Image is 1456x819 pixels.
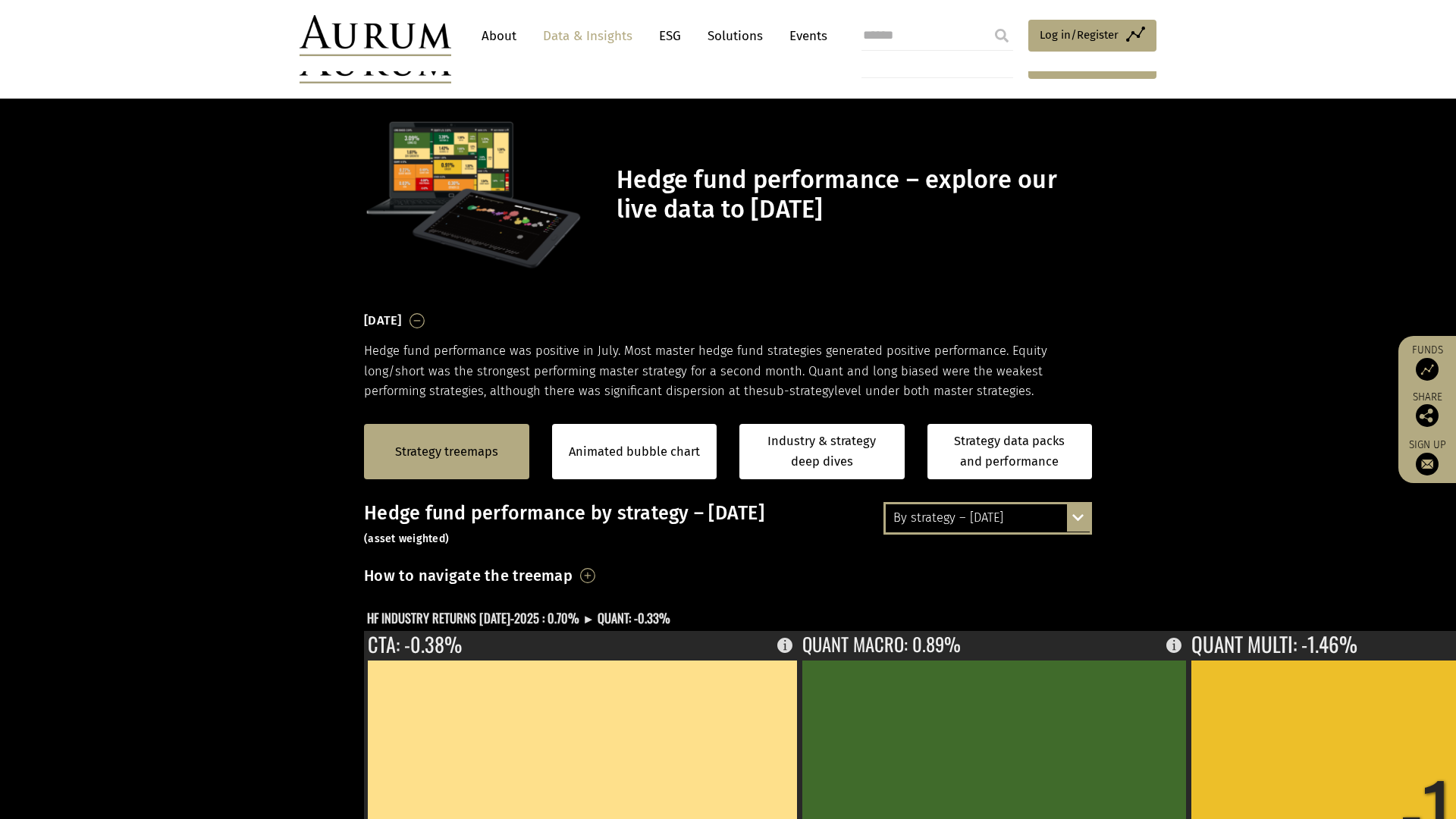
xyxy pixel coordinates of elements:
p: Hedge fund performance was positive in July. Most master hedge fund strategies generated positive... [364,341,1092,401]
a: Sign up [1406,438,1448,475]
a: Solutions [700,22,770,50]
span: Log in/Register [1040,26,1119,44]
a: Events [782,22,827,50]
a: Data & Insights [535,22,640,50]
a: Strategy data packs and performance [927,424,1093,479]
h3: Hedge fund performance by strategy – [DATE] [364,502,1092,548]
a: About [474,22,524,50]
img: Aurum [300,15,451,56]
img: Sign up to our newsletter [1416,453,1439,475]
a: Animated bubble chart [569,442,700,462]
a: Industry & strategy deep dives [739,424,905,479]
input: Submit [987,20,1017,51]
h1: Hedge fund performance – explore our live data to [DATE] [617,165,1088,224]
a: Funds [1406,344,1448,381]
h3: How to navigate the treemap [364,563,573,588]
a: ESG [651,22,689,50]
a: Strategy treemaps [395,442,498,462]
img: Access Funds [1416,358,1439,381]
small: (asset weighted) [364,532,449,545]
span: sub-strategy [763,384,834,398]
img: Share this post [1416,404,1439,427]
div: Share [1406,392,1448,427]
a: Log in/Register [1028,20,1156,52]
div: By strategy – [DATE] [886,504,1090,532]
h3: [DATE] [364,309,402,332]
